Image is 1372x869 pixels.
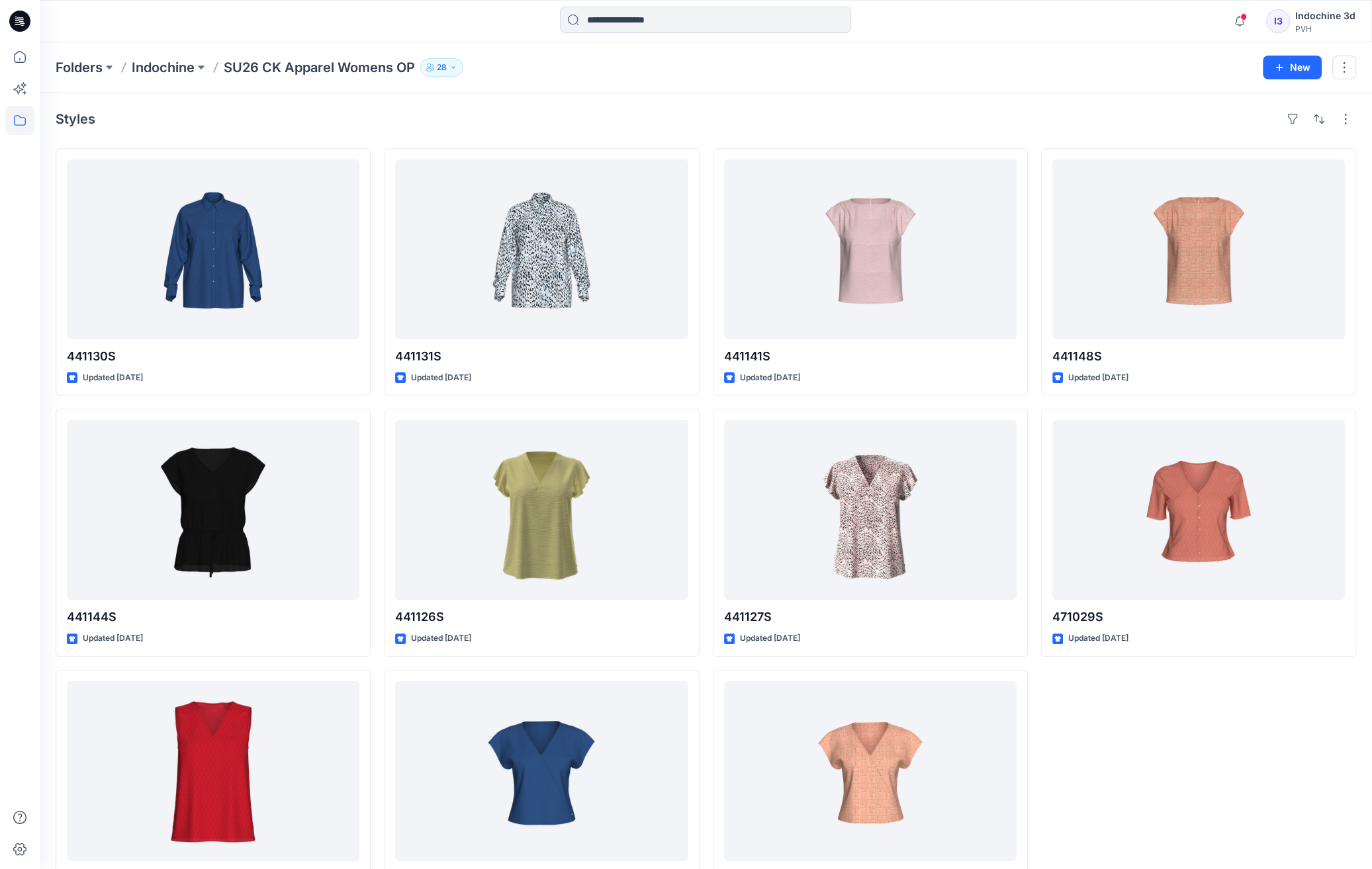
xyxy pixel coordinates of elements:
[1068,632,1128,645] p: Updated [DATE]
[1052,347,1345,366] p: 441148S
[67,347,359,366] p: 441130S
[437,60,447,75] p: 28
[740,632,800,645] p: Updated [DATE]
[411,371,471,385] p: Updated [DATE]
[224,58,415,77] p: SU26 CK Apparel Womens OP
[724,420,1017,600] a: 441127S
[724,608,1017,626] p: 441127S
[83,371,143,385] p: Updated [DATE]
[1266,9,1290,33] div: I3
[420,58,463,77] button: 28
[67,159,359,339] a: 441130S
[1295,8,1355,24] div: Indochine 3d
[1052,420,1345,600] a: 471029S
[67,681,359,861] a: 471030S
[56,111,95,127] h4: Styles
[724,347,1017,366] p: 441141S
[132,58,195,77] a: Indochine
[67,608,359,626] p: 441144S
[1295,24,1355,34] div: PVH
[724,681,1017,861] a: 441153S
[67,420,359,600] a: 441144S
[1068,371,1128,385] p: Updated [DATE]
[724,159,1017,339] a: 441141S
[83,632,143,645] p: Updated [DATE]
[395,420,688,600] a: 441126S
[395,608,688,626] p: 441126S
[1052,608,1345,626] p: 471029S
[1263,56,1322,79] button: New
[411,632,471,645] p: Updated [DATE]
[1052,159,1345,339] a: 441148S
[395,681,688,861] a: 441152S
[395,347,688,366] p: 441131S
[740,371,800,385] p: Updated [DATE]
[56,58,103,77] a: Folders
[395,159,688,339] a: 441131S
